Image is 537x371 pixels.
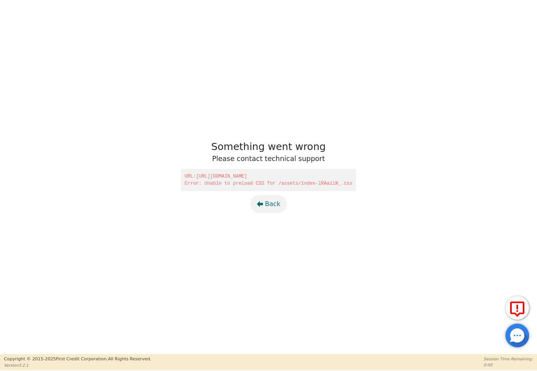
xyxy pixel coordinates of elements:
[4,356,151,363] p: Copyright © 2015- 2025 First Credit Corporation.
[505,296,529,320] button: Report Error to FCC
[185,173,353,180] span: URL: [URL][DOMAIN_NAME]
[250,195,287,213] button: Back
[211,155,326,163] h3: Please contact technical support
[484,356,533,362] p: Session Time Remaining:
[185,180,353,187] span: Error: Unable to preload CSS for /assets/index-lRAaiiN_.css
[484,362,533,368] p: 0:00
[265,199,280,209] span: Back
[4,362,151,368] p: Version 3.2.1
[108,356,151,362] span: All Rights Reserved.
[211,141,326,153] h1: Something went wrong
